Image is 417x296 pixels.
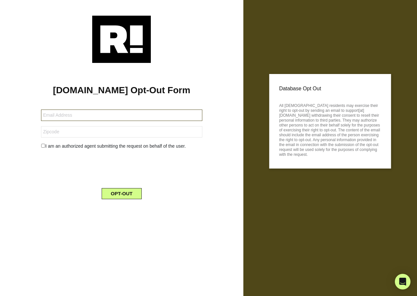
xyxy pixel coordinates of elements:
iframe: reCAPTCHA [72,155,171,180]
img: Retention.com [92,16,151,63]
div: I am an authorized agent submitting the request on behalf of the user. [36,143,207,150]
button: OPT-OUT [102,188,142,199]
input: Email Address [41,110,202,121]
div: Open Intercom Messenger [395,274,410,289]
h1: [DOMAIN_NAME] Opt-Out Form [10,85,234,96]
p: All [DEMOGRAPHIC_DATA] residents may exercise their right to opt-out by sending an email to suppo... [279,101,381,157]
p: Database Opt Out [279,84,381,94]
input: Zipcode [41,126,202,138]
